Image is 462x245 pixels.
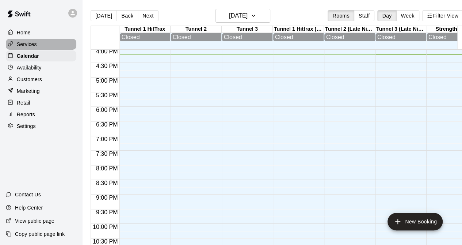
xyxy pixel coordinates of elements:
[375,26,426,33] div: Tunnel 3 (Late Night)
[94,48,120,54] span: 4:00 PM
[94,107,120,113] span: 6:00 PM
[173,34,219,41] div: Closed
[94,151,120,157] span: 7:30 PM
[229,11,248,21] h6: [DATE]
[17,87,40,95] p: Marketing
[215,9,270,23] button: [DATE]
[17,111,35,118] p: Reports
[6,50,76,61] a: Calendar
[6,62,76,73] a: Availability
[17,99,30,106] p: Retail
[91,10,117,21] button: [DATE]
[15,230,65,238] p: Copy public page link
[94,180,120,186] span: 8:30 PM
[17,64,42,71] p: Availability
[15,191,41,198] p: Contact Us
[122,34,168,41] div: Closed
[17,41,37,48] p: Services
[91,224,119,230] span: 10:00 PM
[91,238,119,245] span: 10:30 PM
[354,10,375,21] button: Staff
[15,217,54,225] p: View public page
[117,10,138,21] button: Back
[171,26,222,33] div: Tunnel 2
[6,74,76,85] a: Customers
[17,52,39,60] p: Calendar
[94,165,120,171] span: 8:00 PM
[17,29,31,36] p: Home
[17,76,42,83] p: Customers
[6,39,76,50] a: Services
[15,204,43,211] p: Help Center
[6,109,76,120] a: Reports
[94,195,120,201] span: 9:00 PM
[224,34,271,41] div: Closed
[94,63,120,69] span: 4:30 PM
[94,209,120,215] span: 9:30 PM
[94,92,120,98] span: 5:30 PM
[94,136,120,142] span: 7:00 PM
[377,34,424,41] div: Closed
[387,213,443,230] button: add
[324,26,375,33] div: Tunnel 2 (Late Night)
[94,121,120,128] span: 6:30 PM
[138,10,158,21] button: Next
[17,122,36,130] p: Settings
[396,10,419,21] button: Week
[6,27,76,38] a: Home
[377,10,396,21] button: Day
[273,26,324,33] div: Tunnel 1 Hittrax (Late Night)
[222,26,273,33] div: Tunnel 3
[119,26,171,33] div: Tunnel 1 HitTrax
[6,86,76,97] a: Marketing
[275,34,322,41] div: Closed
[6,121,76,132] a: Settings
[328,10,354,21] button: Rooms
[94,78,120,84] span: 5:00 PM
[6,97,76,108] a: Retail
[326,34,373,41] div: Closed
